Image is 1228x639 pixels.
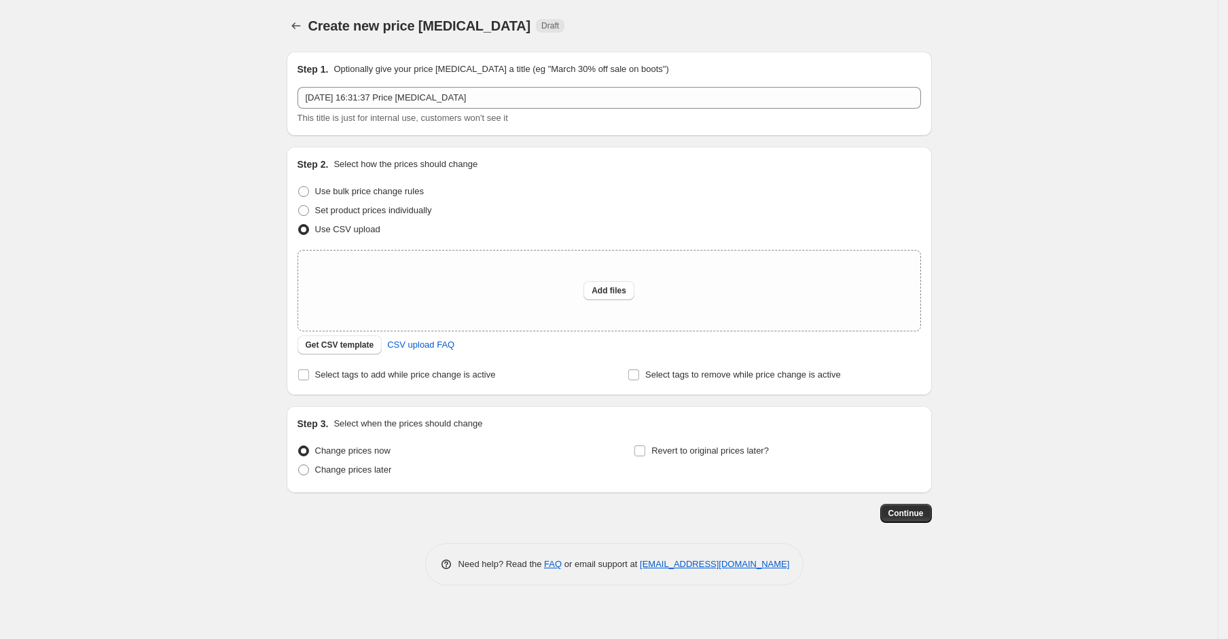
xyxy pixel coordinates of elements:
span: Set product prices individually [315,205,432,215]
h2: Step 3. [297,417,329,431]
span: Change prices later [315,464,392,475]
span: Need help? Read the [458,559,545,569]
h2: Step 1. [297,62,329,76]
span: Create new price [MEDICAL_DATA] [308,18,531,33]
h2: Step 2. [297,158,329,171]
span: Continue [888,508,924,519]
a: FAQ [544,559,562,569]
button: Get CSV template [297,335,382,354]
span: Select tags to add while price change is active [315,369,496,380]
p: Optionally give your price [MEDICAL_DATA] a title (eg "March 30% off sale on boots") [333,62,668,76]
span: Revert to original prices later? [651,445,769,456]
p: Select when the prices should change [333,417,482,431]
span: Change prices now [315,445,391,456]
span: Select tags to remove while price change is active [645,369,841,380]
span: This title is just for internal use, customers won't see it [297,113,508,123]
p: Select how the prices should change [333,158,477,171]
span: CSV upload FAQ [387,338,454,352]
span: Add files [592,285,626,296]
span: Use bulk price change rules [315,186,424,196]
input: 30% off holiday sale [297,87,921,109]
button: Add files [583,281,634,300]
span: or email support at [562,559,640,569]
button: Price change jobs [287,16,306,35]
a: [EMAIL_ADDRESS][DOMAIN_NAME] [640,559,789,569]
span: Draft [541,20,559,31]
span: Get CSV template [306,340,374,350]
span: Use CSV upload [315,224,380,234]
a: CSV upload FAQ [379,334,463,356]
button: Continue [880,504,932,523]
